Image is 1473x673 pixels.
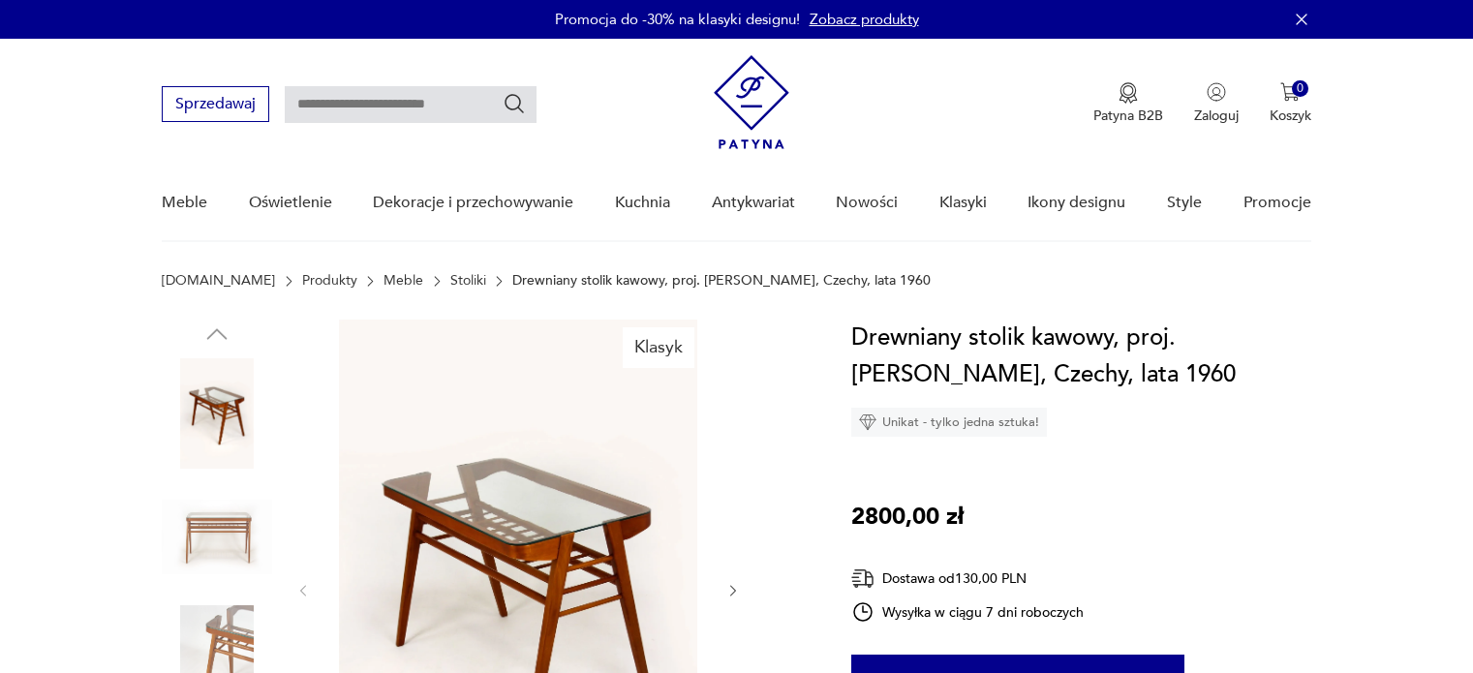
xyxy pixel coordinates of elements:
[1207,82,1226,102] img: Ikonka użytkownika
[1194,107,1239,125] p: Zaloguj
[162,166,207,240] a: Meble
[162,86,269,122] button: Sprzedawaj
[162,482,272,593] img: Zdjęcie produktu Drewniany stolik kawowy, proj. František Jirák, Czechy, lata 1960
[836,166,898,240] a: Nowości
[512,273,931,289] p: Drewniany stolik kawowy, proj. [PERSON_NAME], Czechy, lata 1960
[1194,82,1239,125] button: Zaloguj
[384,273,423,289] a: Meble
[712,166,795,240] a: Antykwariat
[851,566,1084,591] div: Dostawa od 130,00 PLN
[859,413,876,431] img: Ikona diamentu
[1167,166,1202,240] a: Style
[249,166,332,240] a: Oświetlenie
[1270,82,1311,125] button: 0Koszyk
[302,273,357,289] a: Produkty
[1280,82,1300,102] img: Ikona koszyka
[162,99,269,112] a: Sprzedawaj
[1243,166,1311,240] a: Promocje
[450,273,486,289] a: Stoliki
[714,55,789,149] img: Patyna - sklep z meblami i dekoracjami vintage
[1093,107,1163,125] p: Patyna B2B
[373,166,573,240] a: Dekoracje i przechowywanie
[1028,166,1125,240] a: Ikony designu
[851,499,964,535] p: 2800,00 zł
[1292,80,1308,97] div: 0
[503,92,526,115] button: Szukaj
[1093,82,1163,125] button: Patyna B2B
[939,166,987,240] a: Klasyki
[851,600,1084,624] div: Wysyłka w ciągu 7 dni roboczych
[1270,107,1311,125] p: Koszyk
[851,320,1311,393] h1: Drewniany stolik kawowy, proj. [PERSON_NAME], Czechy, lata 1960
[162,358,272,469] img: Zdjęcie produktu Drewniany stolik kawowy, proj. František Jirák, Czechy, lata 1960
[1119,82,1138,104] img: Ikona medalu
[555,10,800,29] p: Promocja do -30% na klasyki designu!
[851,566,875,591] img: Ikona dostawy
[1093,82,1163,125] a: Ikona medaluPatyna B2B
[623,327,694,368] div: Klasyk
[162,273,275,289] a: [DOMAIN_NAME]
[851,408,1047,437] div: Unikat - tylko jedna sztuka!
[810,10,919,29] a: Zobacz produkty
[615,166,670,240] a: Kuchnia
